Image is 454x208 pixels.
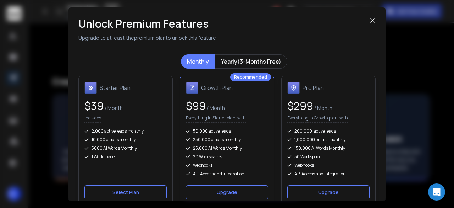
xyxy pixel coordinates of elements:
[230,73,271,81] div: Recommended
[186,145,268,151] div: 25,000 AI Words Monthly
[287,82,300,94] img: Pro Plan icon
[287,145,370,151] div: 150,000 AI Words Monthly
[186,137,268,143] div: 250,000 emails monthly
[84,82,97,94] img: Starter Plan icon
[313,105,332,111] span: / Month
[186,154,268,160] div: 20 Workspaces
[287,98,313,113] span: $ 299
[84,128,167,134] div: 2,000 active leads monthly
[186,171,268,177] div: API Access and Integration
[206,105,225,111] span: / Month
[78,17,369,30] h1: Unlock Premium Features
[186,162,268,168] div: Webhooks
[287,185,370,199] button: Upgrade
[84,145,167,151] div: 5000 AI Words Monthly
[428,183,445,201] div: Open Intercom Messenger
[201,84,233,92] h1: Growth Plan
[287,128,370,134] div: 200,000 active leads
[186,115,246,123] p: Everything in Starter plan, with
[186,128,268,134] div: 50,000 active leads
[186,98,206,113] span: $ 99
[287,137,370,143] div: 1,000,000 emails monthly
[287,171,370,177] div: API Access and Integration
[84,115,101,123] p: Includes
[84,137,167,143] div: 10,000 emails monthly
[287,115,348,123] p: Everything in Growth plan, with
[104,105,123,111] span: / Month
[303,84,324,92] h1: Pro Plan
[215,54,287,69] button: Yearly(3-Months Free)
[78,34,369,42] p: Upgrade to at least the premium plan to unlock this feature
[181,54,215,69] button: Monthly
[84,185,167,199] button: Select Plan
[186,185,268,199] button: Upgrade
[287,162,370,168] div: Webhooks
[100,84,131,92] h1: Starter Plan
[287,154,370,160] div: 50 Workspaces
[84,98,104,113] span: $ 39
[84,154,167,160] div: 1 Workspace
[186,82,198,94] img: Growth Plan icon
